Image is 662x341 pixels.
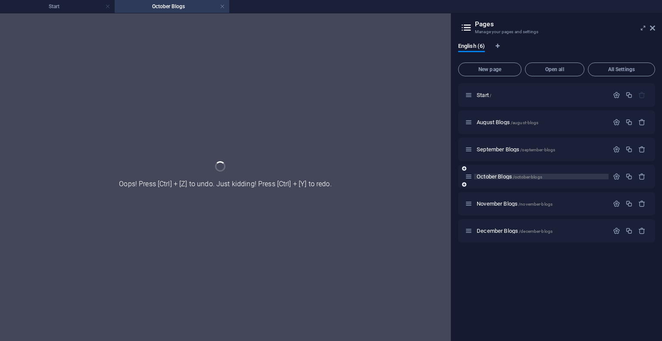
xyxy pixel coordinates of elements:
div: Duplicate [625,146,633,153]
span: English (6) [458,41,485,53]
span: New page [462,67,518,72]
div: Duplicate [625,91,633,99]
div: Duplicate [625,119,633,126]
div: Remove [638,173,646,180]
span: All Settings [592,67,651,72]
span: Open all [529,67,581,72]
h4: October Blogs [115,2,229,11]
span: Click to open page [477,146,555,153]
button: Open all [525,63,584,76]
span: /september-blogs [520,147,555,152]
span: / [490,93,491,98]
button: New page [458,63,521,76]
div: Settings [613,227,620,235]
span: Click to open page [477,119,538,125]
div: Settings [613,146,620,153]
div: Settings [613,119,620,126]
div: Duplicate [625,227,633,235]
div: Settings [613,91,620,99]
div: September Blogs/september-blogs [474,147,609,152]
button: All Settings [588,63,655,76]
div: October Blogs/october-blogs [474,174,609,179]
div: August Blogs/august-blogs [474,119,609,125]
div: Settings [613,200,620,207]
span: Click to open page [477,173,542,180]
div: November Blogs/november-blogs [474,201,609,206]
div: Remove [638,200,646,207]
h2: Pages [475,20,655,28]
div: December Blogs/december-blogs [474,228,609,234]
div: Remove [638,146,646,153]
div: Language Tabs [458,43,655,59]
span: /october-blogs [513,175,542,179]
div: Settings [613,173,620,180]
div: Start/ [474,92,609,98]
span: /december-blogs [519,229,553,234]
div: Duplicate [625,173,633,180]
div: The startpage cannot be deleted [638,91,646,99]
span: /november-blogs [518,202,553,206]
span: /august-blogs [511,120,539,125]
div: Remove [638,119,646,126]
div: Duplicate [625,200,633,207]
span: Click to open page [477,92,491,98]
h3: Manage your pages and settings [475,28,638,36]
div: Remove [638,227,646,235]
span: Click to open page [477,228,553,234]
span: Click to open page [477,200,553,207]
